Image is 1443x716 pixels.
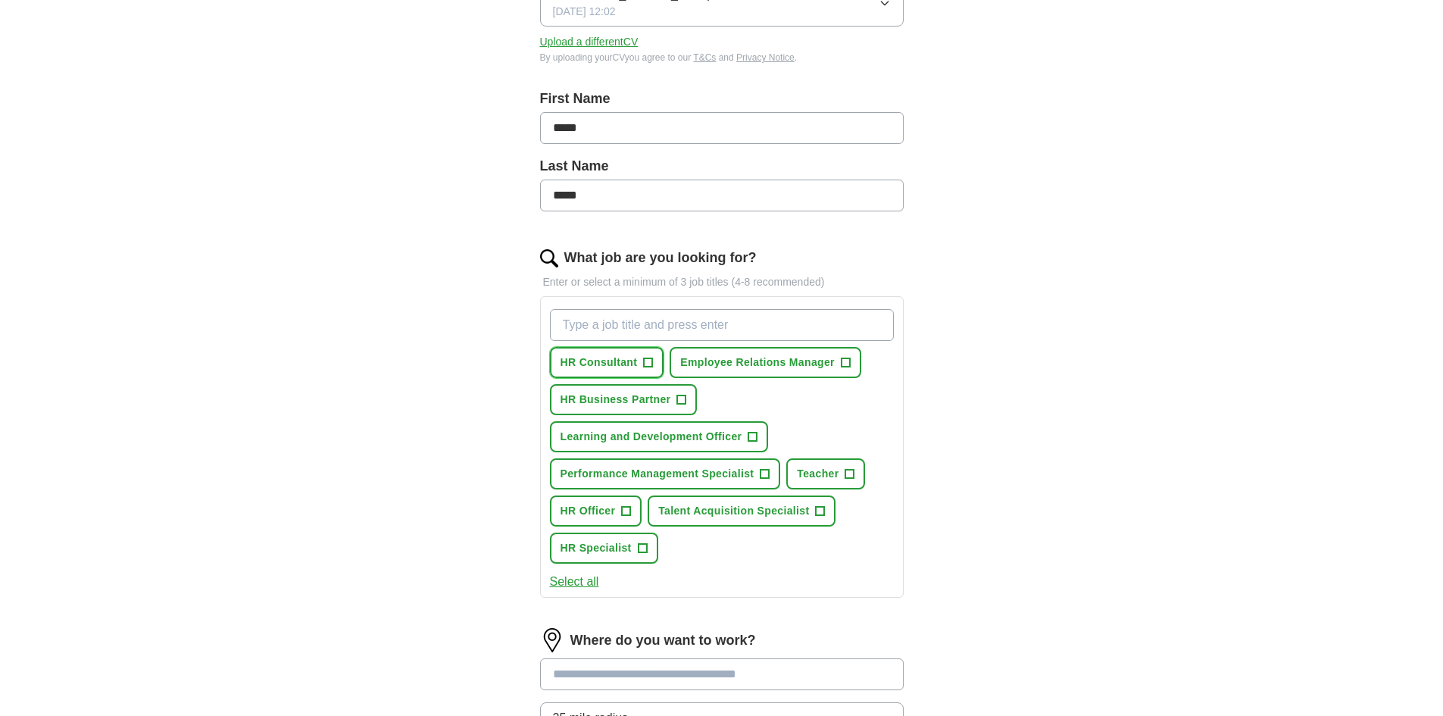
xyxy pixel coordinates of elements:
[550,458,781,489] button: Performance Management Specialist
[693,52,716,63] a: T&Cs
[553,4,616,20] span: [DATE] 12:02
[550,347,664,378] button: HR Consultant
[550,573,599,591] button: Select all
[648,496,836,527] button: Talent Acquisition Specialist
[680,355,835,371] span: Employee Relations Manager
[550,384,698,415] button: HR Business Partner
[658,503,809,519] span: Talent Acquisition Specialist
[570,630,756,651] label: Where do you want to work?
[561,355,638,371] span: HR Consultant
[550,421,769,452] button: Learning and Development Officer
[786,458,865,489] button: Teacher
[561,392,671,408] span: HR Business Partner
[561,503,616,519] span: HR Officer
[540,628,564,652] img: location.png
[540,249,558,267] img: search.png
[540,34,639,50] button: Upload a differentCV
[540,51,904,64] div: By uploading your CV you agree to our and .
[736,52,795,63] a: Privacy Notice
[561,429,742,445] span: Learning and Development Officer
[540,89,904,109] label: First Name
[540,156,904,177] label: Last Name
[561,466,754,482] span: Performance Management Specialist
[564,248,757,268] label: What job are you looking for?
[550,496,642,527] button: HR Officer
[550,309,894,341] input: Type a job title and press enter
[540,274,904,290] p: Enter or select a minimum of 3 job titles (4-8 recommended)
[797,466,839,482] span: Teacher
[550,533,658,564] button: HR Specialist
[561,540,632,556] span: HR Specialist
[670,347,861,378] button: Employee Relations Manager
